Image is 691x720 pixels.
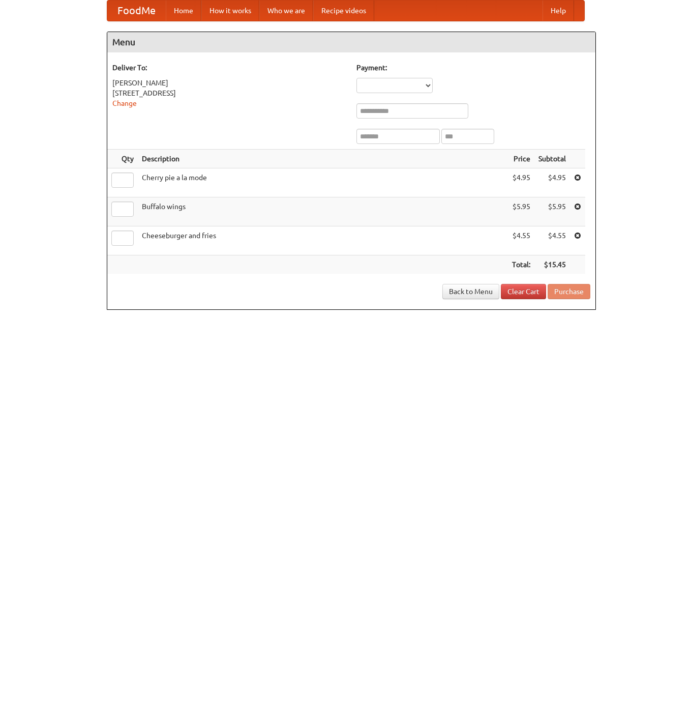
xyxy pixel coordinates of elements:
th: Qty [107,150,138,168]
a: Help [543,1,574,21]
h4: Menu [107,32,595,52]
th: Subtotal [534,150,570,168]
td: $4.55 [508,226,534,255]
td: $4.95 [508,168,534,197]
div: [PERSON_NAME] [112,78,346,88]
a: How it works [201,1,259,21]
th: Price [508,150,534,168]
td: $5.95 [534,197,570,226]
td: Buffalo wings [138,197,508,226]
th: Description [138,150,508,168]
a: Home [166,1,201,21]
a: Recipe videos [313,1,374,21]
th: Total: [508,255,534,274]
button: Purchase [548,284,590,299]
h5: Deliver To: [112,63,346,73]
a: Clear Cart [501,284,546,299]
a: Who we are [259,1,313,21]
a: Back to Menu [442,284,499,299]
a: Change [112,99,137,107]
h5: Payment: [356,63,590,73]
div: [STREET_ADDRESS] [112,88,346,98]
th: $15.45 [534,255,570,274]
td: Cherry pie a la mode [138,168,508,197]
a: FoodMe [107,1,166,21]
td: $5.95 [508,197,534,226]
td: $4.55 [534,226,570,255]
td: Cheeseburger and fries [138,226,508,255]
td: $4.95 [534,168,570,197]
